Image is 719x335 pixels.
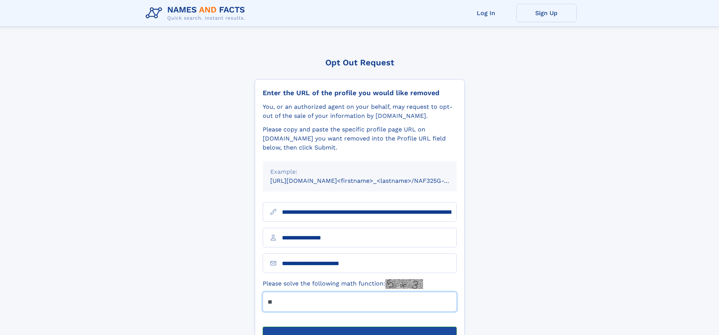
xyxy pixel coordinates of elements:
[143,3,251,23] img: Logo Names and Facts
[456,4,516,22] a: Log In
[263,89,457,97] div: Enter the URL of the profile you would like removed
[263,125,457,152] div: Please copy and paste the specific profile page URL on [DOMAIN_NAME] you want removed into the Pr...
[263,279,423,289] label: Please solve the following math function:
[255,58,465,67] div: Opt Out Request
[270,167,449,176] div: Example:
[263,102,457,120] div: You, or an authorized agent on your behalf, may request to opt-out of the sale of your informatio...
[516,4,577,22] a: Sign Up
[270,177,471,184] small: [URL][DOMAIN_NAME]<firstname>_<lastname>/NAF325G-xxxxxxxx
